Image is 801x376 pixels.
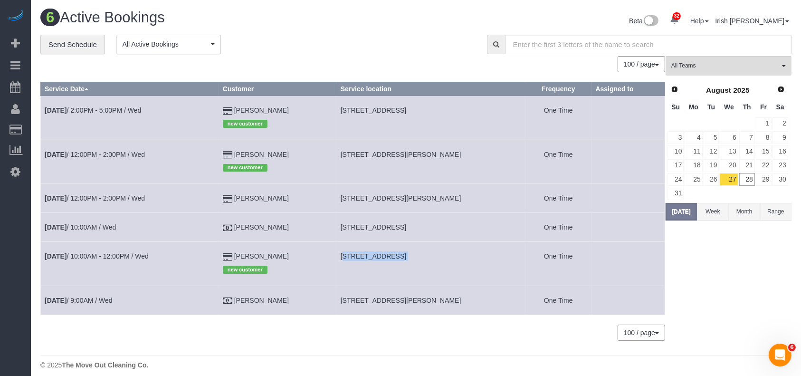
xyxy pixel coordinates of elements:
button: Month [729,203,760,221]
a: [DATE]/ 2:00PM - 5:00PM / Wed [45,106,141,114]
span: [STREET_ADDRESS][PERSON_NAME] [341,297,461,304]
b: [DATE] [45,297,67,304]
button: All Active Bookings [116,35,221,54]
a: 13 [720,145,738,158]
td: Frequency [525,242,592,286]
th: Service Date [41,82,219,96]
b: [DATE] [45,194,67,202]
button: Week [697,203,728,221]
a: [DATE]/ 12:00PM - 2:00PM / Wed [45,194,145,202]
a: Prev [668,83,681,96]
a: 17 [667,159,684,172]
button: All Teams [666,56,791,76]
td: Service location [336,286,525,315]
td: Service location [336,213,525,242]
span: Thursday [743,103,751,111]
a: 28 [739,173,755,186]
span: 6 [40,9,60,26]
a: [DATE]/ 10:00AM - 12:00PM / Wed [45,252,149,260]
td: Customer [219,140,336,183]
span: new customer [223,266,267,273]
a: 16 [772,145,788,158]
button: [DATE] [666,203,697,221]
i: Check Payment [223,225,232,231]
td: Frequency [525,140,592,183]
span: Sunday [671,103,680,111]
b: [DATE] [45,106,67,114]
a: 29 [756,173,772,186]
span: new customer [223,120,267,127]
b: [DATE] [45,252,67,260]
td: Assigned to [591,242,665,286]
a: [PERSON_NAME] [234,252,289,260]
a: 25 [685,173,702,186]
i: Credit Card Payment [223,152,232,158]
td: Frequency [525,96,592,140]
td: Assigned to [591,96,665,140]
td: Customer [219,242,336,286]
th: Customer [219,82,336,96]
span: Wednesday [724,103,734,111]
td: Frequency [525,184,592,213]
td: Schedule date [41,286,219,315]
h1: Active Bookings [40,10,409,26]
a: 32 [665,10,684,30]
a: 30 [772,173,788,186]
i: Credit Card Payment [223,108,232,115]
a: 26 [704,173,719,186]
td: Assigned to [591,184,665,213]
td: Customer [219,96,336,140]
td: Schedule date [41,140,219,183]
a: [PERSON_NAME] [234,106,289,114]
span: new customer [223,164,267,172]
td: Assigned to [591,140,665,183]
div: © 2025 [40,360,791,370]
a: 23 [772,159,788,172]
a: Irish [PERSON_NAME] [715,17,789,25]
span: [STREET_ADDRESS] [341,223,406,231]
span: [STREET_ADDRESS] [341,106,406,114]
i: Credit Card Payment [223,196,232,202]
b: [DATE] [45,151,67,158]
th: Frequency [525,82,592,96]
a: 27 [720,173,738,186]
a: 31 [667,187,684,200]
i: Credit Card Payment [223,254,232,260]
span: Friday [760,103,767,111]
a: [PERSON_NAME] [234,194,289,202]
td: Assigned to [591,286,665,315]
a: [DATE]/ 12:00PM - 2:00PM / Wed [45,151,145,158]
td: Service location [336,242,525,286]
img: Automaid Logo [6,10,25,23]
a: [PERSON_NAME] [234,223,289,231]
button: 100 / page [618,325,665,341]
td: Frequency [525,213,592,242]
a: 22 [756,159,772,172]
td: Schedule date [41,213,219,242]
span: August [706,86,731,94]
a: 19 [704,159,719,172]
a: [PERSON_NAME] [234,297,289,304]
a: 15 [756,145,772,158]
a: Send Schedule [40,35,105,55]
a: 8 [756,131,772,144]
span: All Active Bookings [123,39,209,49]
td: Schedule date [41,96,219,140]
span: Next [777,86,785,93]
input: Enter the first 3 letters of the name to search [505,35,791,54]
a: [DATE]/ 9:00AM / Wed [45,297,113,304]
td: Customer [219,184,336,213]
a: 3 [667,131,684,144]
td: Service location [336,96,525,140]
strong: The Move Out Cleaning Co. [62,361,148,369]
ol: All Teams [666,56,791,71]
span: Monday [689,103,698,111]
a: 6 [720,131,738,144]
span: 6 [788,344,796,351]
a: 11 [685,145,702,158]
a: 21 [739,159,755,172]
td: Customer [219,286,336,315]
a: 7 [739,131,755,144]
span: Tuesday [707,103,715,111]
